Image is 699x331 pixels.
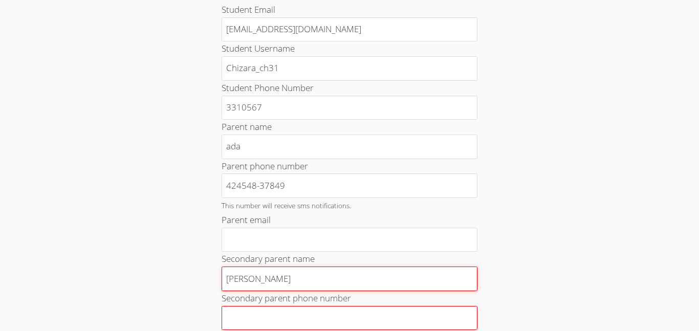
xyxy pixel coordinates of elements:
[222,42,295,54] label: Student Username
[222,201,351,210] small: This number will receive sms notifications.
[222,160,308,172] label: Parent phone number
[222,292,351,304] label: Secondary parent phone number
[222,121,272,133] label: Parent name
[222,4,275,15] label: Student Email
[222,214,271,226] label: Parent email
[222,82,314,94] label: Student Phone Number
[222,253,315,264] label: Secondary parent name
